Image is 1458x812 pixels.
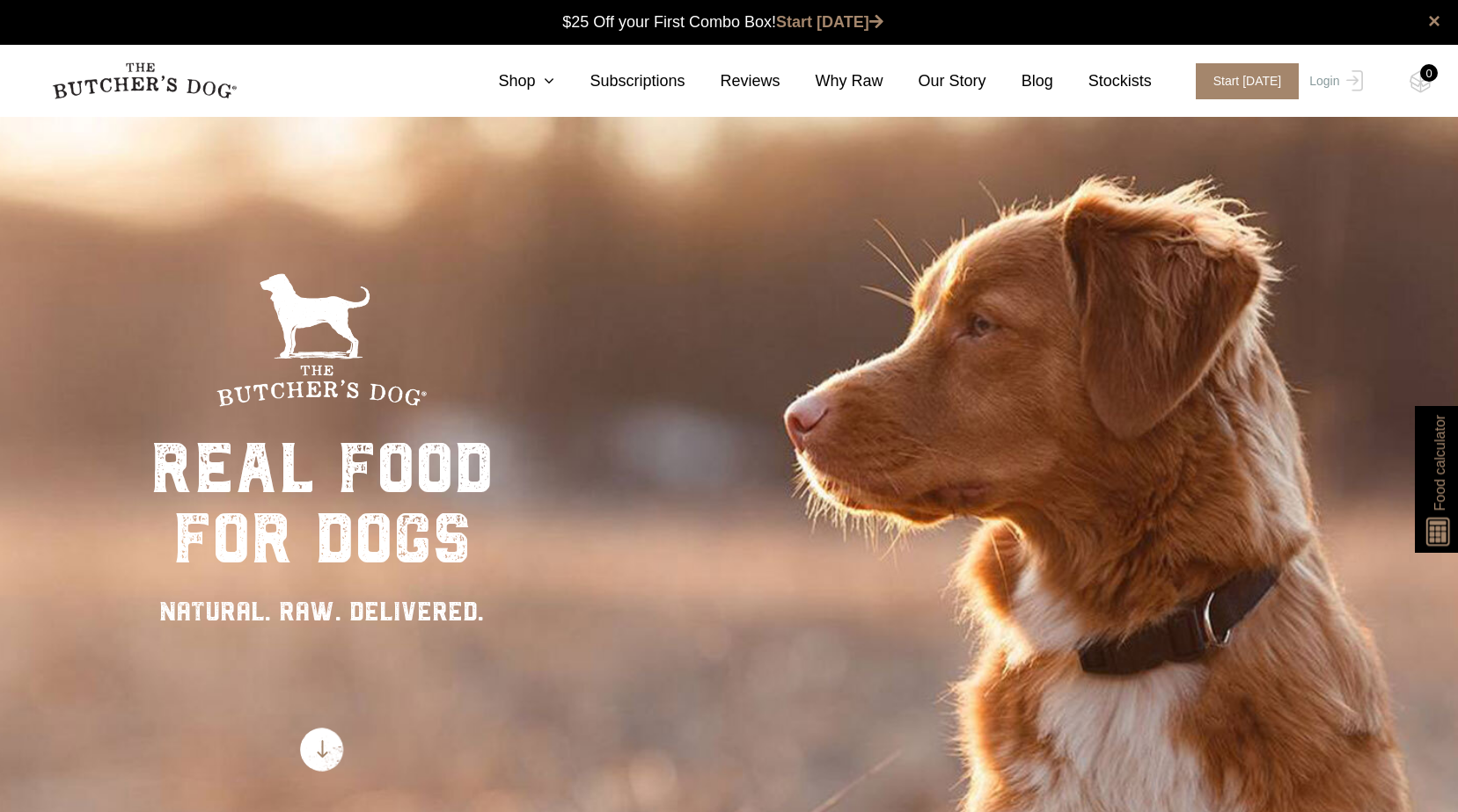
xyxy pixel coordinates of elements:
[463,69,554,93] a: Shop
[150,433,494,574] div: real food for dogs
[150,591,494,631] div: NATURAL. RAW. DELIVERED.
[1429,415,1450,511] span: Food calculator
[685,69,780,93] a: Reviews
[780,69,883,93] a: Why Raw
[1196,63,1300,99] span: Start [DATE]
[883,69,986,93] a: Our Story
[986,69,1053,93] a: Blog
[1420,64,1438,82] div: 0
[1053,69,1152,93] a: Stockists
[554,69,685,93] a: Subscriptions
[776,13,883,31] a: Start [DATE]
[1305,63,1362,99] a: Login
[1410,70,1432,93] img: TBD_Cart-Empty.png
[1178,63,1306,99] a: Start [DATE]
[1428,11,1440,32] a: close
